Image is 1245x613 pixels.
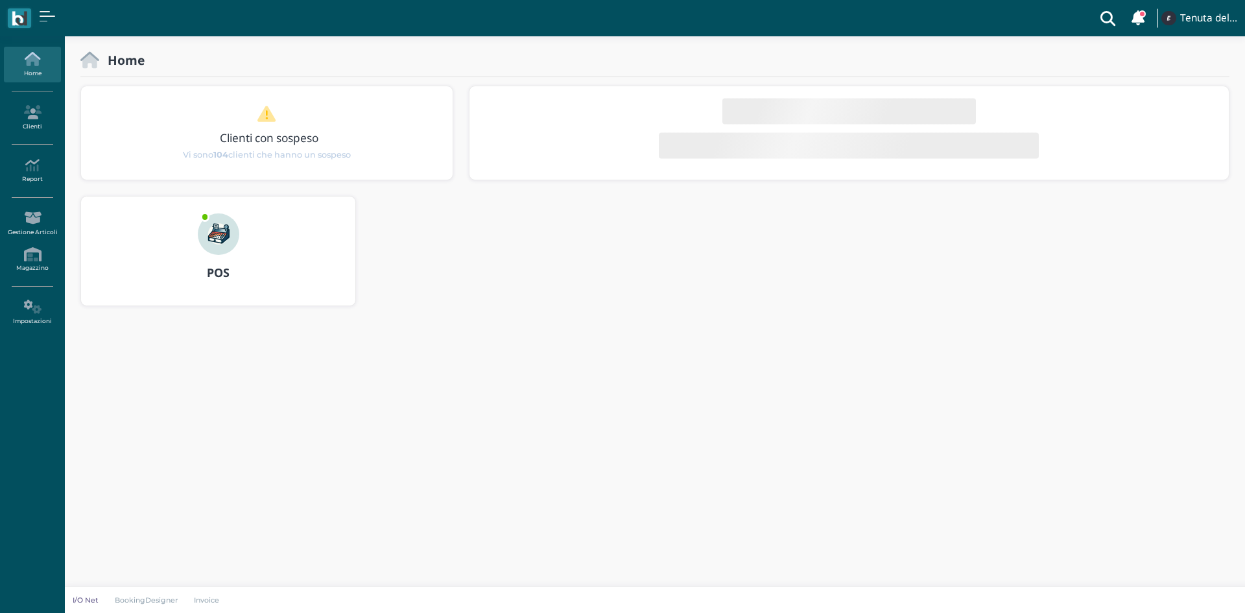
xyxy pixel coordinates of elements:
img: ... [1161,11,1176,25]
b: 104 [213,150,228,160]
a: Gestione Articoli [4,206,60,241]
iframe: Help widget launcher [1153,573,1234,602]
a: Home [4,47,60,82]
a: ... POS [80,196,356,322]
b: POS [207,265,230,280]
a: Clienti [4,100,60,136]
h2: Home [99,53,145,67]
img: ... [198,213,239,255]
h3: Clienti con sospeso [108,132,430,144]
a: ... Tenuta del Barco [1159,3,1237,34]
div: 1 / 1 [81,86,453,180]
span: Vi sono clienti che hanno un sospeso [183,149,351,161]
a: Magazzino [4,242,60,278]
a: Clienti con sospeso Vi sono104clienti che hanno un sospeso [106,105,427,161]
a: Report [4,153,60,189]
img: logo [12,11,27,26]
h4: Tenuta del Barco [1180,13,1237,24]
a: Impostazioni [4,294,60,330]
